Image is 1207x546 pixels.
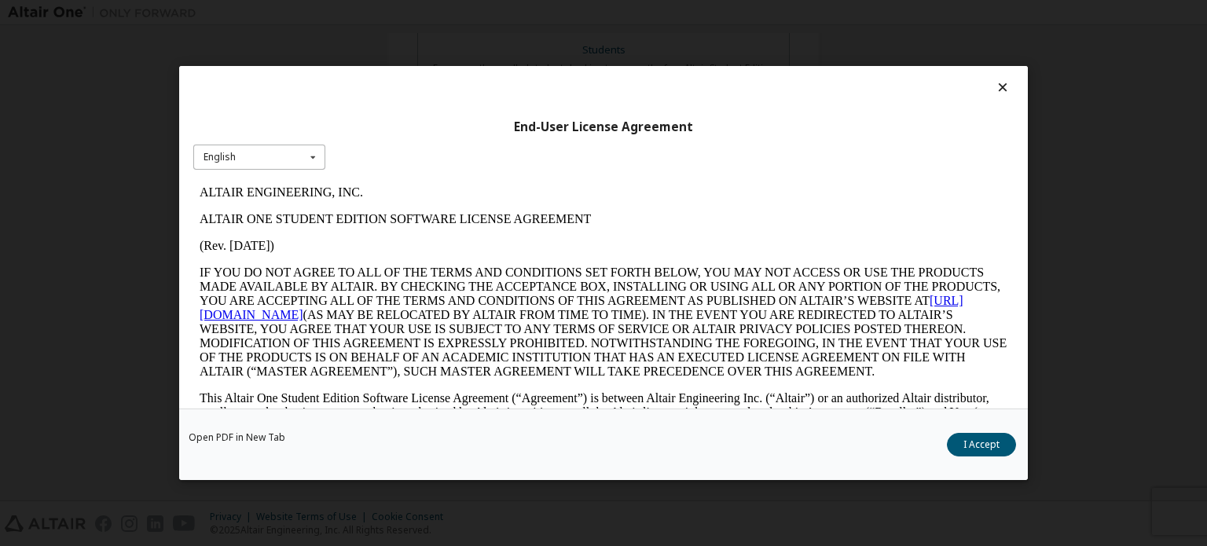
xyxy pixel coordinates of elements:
[189,433,285,442] a: Open PDF in New Tab
[947,433,1016,456] button: I Accept
[6,212,814,269] p: This Altair One Student Edition Software License Agreement (“Agreement”) is between Altair Engine...
[6,6,814,20] p: ALTAIR ENGINEERING, INC.
[6,60,814,74] p: (Rev. [DATE])
[193,119,1014,135] div: End-User License Agreement
[204,152,236,162] div: English
[6,33,814,47] p: ALTAIR ONE STUDENT EDITION SOFTWARE LICENSE AGREEMENT
[6,86,814,200] p: IF YOU DO NOT AGREE TO ALL OF THE TERMS AND CONDITIONS SET FORTH BELOW, YOU MAY NOT ACCESS OR USE...
[6,115,770,142] a: [URL][DOMAIN_NAME]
